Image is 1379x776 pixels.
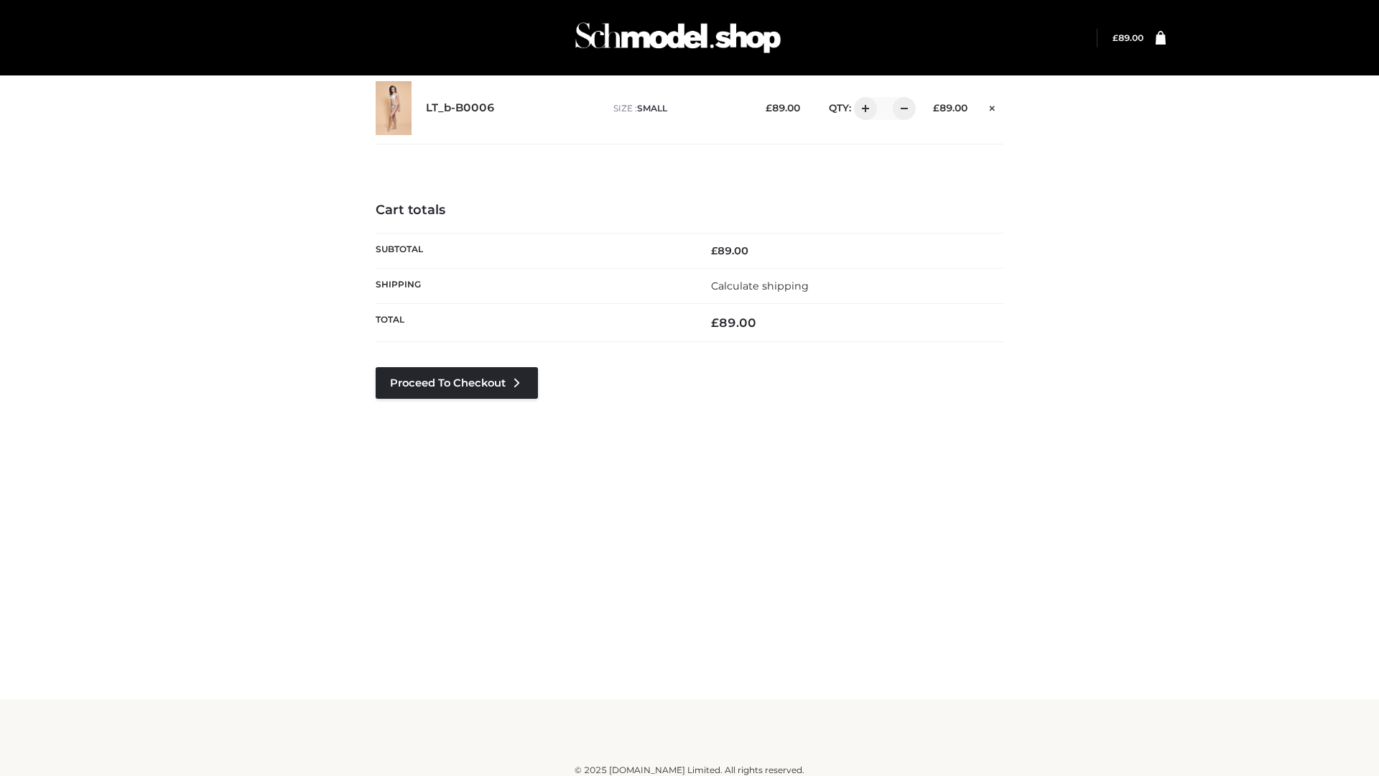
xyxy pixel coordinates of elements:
span: £ [711,315,719,330]
span: £ [1113,32,1118,43]
th: Total [376,304,689,342]
a: Proceed to Checkout [376,367,538,399]
span: £ [933,102,939,114]
span: £ [711,244,718,257]
bdi: 89.00 [711,315,756,330]
bdi: 89.00 [766,102,800,114]
h4: Cart totals [376,203,1003,218]
div: QTY: [814,97,911,120]
p: size : [613,102,743,115]
bdi: 89.00 [1113,32,1143,43]
th: Shipping [376,268,689,303]
a: Calculate shipping [711,280,809,292]
th: Subtotal [376,233,689,268]
bdi: 89.00 [933,102,967,114]
a: £89.00 [1113,32,1143,43]
a: Remove this item [982,97,1003,116]
span: £ [766,102,772,114]
span: SMALL [637,103,667,114]
a: LT_b-B0006 [426,101,495,115]
bdi: 89.00 [711,244,748,257]
img: Schmodel Admin 964 [570,9,786,66]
